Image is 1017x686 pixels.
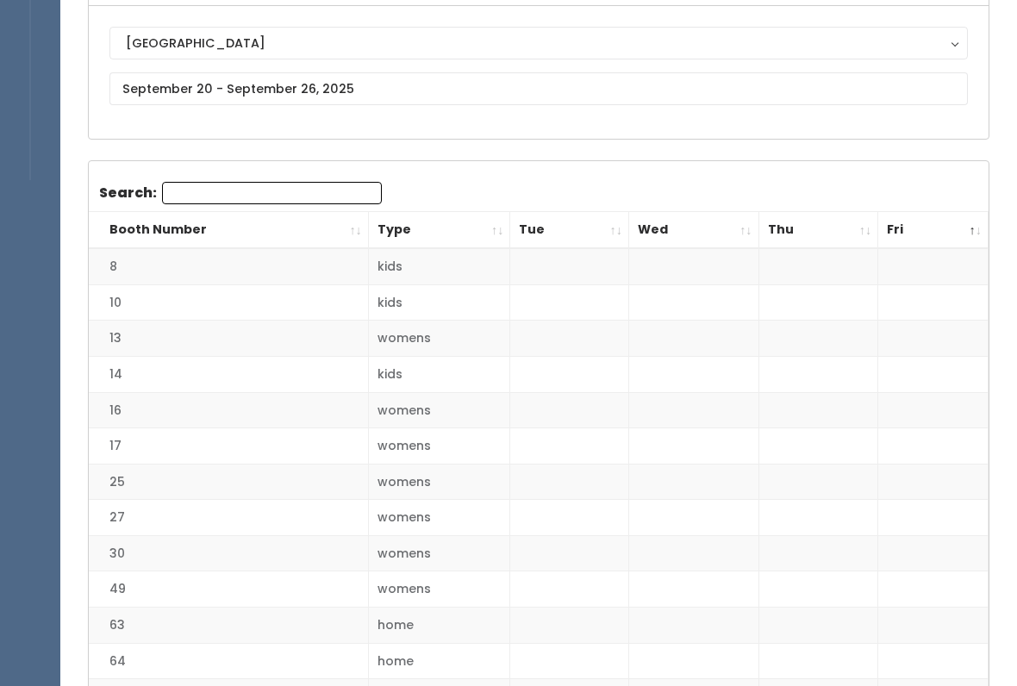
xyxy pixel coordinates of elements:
button: [GEOGRAPHIC_DATA] [109,27,968,59]
input: Search: [162,182,382,204]
td: kids [368,357,510,393]
td: 10 [89,284,368,321]
td: 8 [89,248,368,284]
td: womens [368,500,510,536]
td: kids [368,284,510,321]
td: womens [368,571,510,608]
td: 14 [89,357,368,393]
th: Type: activate to sort column ascending [368,212,510,249]
td: home [368,608,510,644]
th: Booth Number: activate to sort column ascending [89,212,368,249]
td: 27 [89,500,368,536]
th: Thu: activate to sort column ascending [758,212,878,249]
th: Fri: activate to sort column descending [878,212,989,249]
div: [GEOGRAPHIC_DATA] [126,34,951,53]
td: 64 [89,643,368,679]
td: kids [368,248,510,284]
td: 30 [89,535,368,571]
td: 17 [89,428,368,465]
td: womens [368,535,510,571]
td: 63 [89,608,368,644]
label: Search: [99,182,382,204]
td: womens [368,321,510,357]
td: 16 [89,392,368,428]
th: Wed: activate to sort column ascending [629,212,759,249]
td: 13 [89,321,368,357]
td: womens [368,464,510,500]
td: home [368,643,510,679]
td: womens [368,428,510,465]
td: womens [368,392,510,428]
input: September 20 - September 26, 2025 [109,72,968,105]
td: 49 [89,571,368,608]
td: 25 [89,464,368,500]
th: Tue: activate to sort column ascending [510,212,629,249]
